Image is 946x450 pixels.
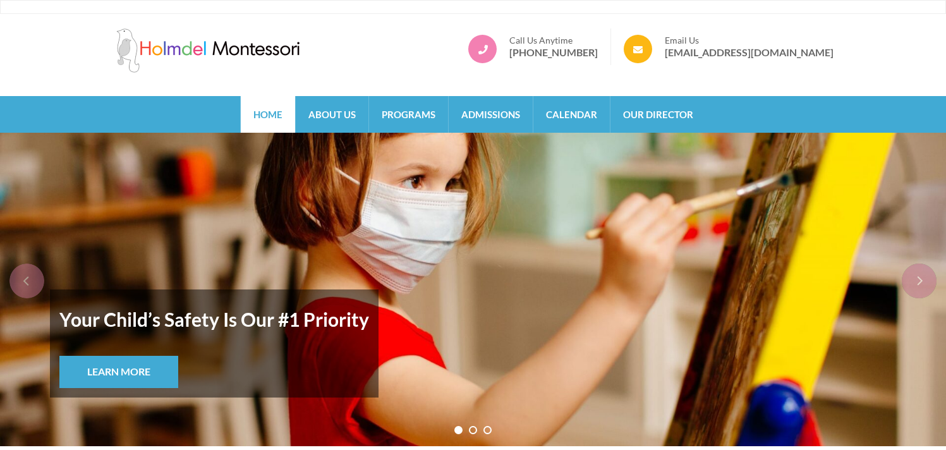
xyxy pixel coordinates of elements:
a: About Us [296,96,368,133]
a: [PHONE_NUMBER] [509,46,598,59]
div: next [902,264,937,298]
a: [EMAIL_ADDRESS][DOMAIN_NAME] [665,46,834,59]
strong: Your Child’s Safety Is Our #1 Priority [59,299,369,339]
a: Learn More [59,356,178,388]
a: Home [241,96,295,133]
span: Call Us Anytime [509,35,598,46]
div: prev [9,264,44,298]
a: Programs [369,96,448,133]
span: Email Us [665,35,834,46]
a: Our Director [610,96,706,133]
a: Admissions [449,96,533,133]
a: Calendar [533,96,610,133]
img: Holmdel Montessori School [113,28,303,73]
